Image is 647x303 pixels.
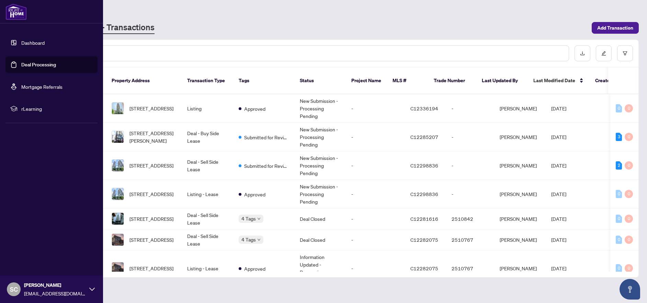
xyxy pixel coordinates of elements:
span: C12282075 [410,265,438,271]
span: C12298836 [410,191,438,197]
button: filter [617,45,633,61]
div: 0 [625,161,633,170]
span: [PERSON_NAME] [24,281,86,289]
td: Deal Closed [294,208,346,229]
td: [PERSON_NAME] [494,151,546,180]
th: Created By [590,67,631,94]
span: Last Modified Date [533,77,575,84]
span: [EMAIL_ADDRESS][DOMAIN_NAME] [24,290,86,297]
th: Tags [233,67,294,94]
img: logo [5,3,27,20]
span: [STREET_ADDRESS] [129,215,173,223]
span: C12336194 [410,105,438,111]
td: New Submission - Processing Pending [294,94,346,123]
a: Mortgage Referrals [21,84,63,90]
span: [STREET_ADDRESS] [129,162,173,169]
button: Open asap [620,279,640,300]
div: 0 [625,104,633,112]
td: [PERSON_NAME] [494,229,546,250]
td: - [446,94,494,123]
div: 3 [616,133,622,141]
span: [STREET_ADDRESS] [129,190,173,198]
td: - [346,94,405,123]
span: 4 Tags [241,215,256,223]
div: 0 [616,264,622,272]
td: Deal - Buy Side Lease [182,123,233,151]
div: 0 [625,215,633,223]
td: Deal - Sell Side Lease [182,208,233,229]
span: [STREET_ADDRESS][PERSON_NAME] [129,129,176,144]
td: [PERSON_NAME] [494,94,546,123]
div: 2 [616,161,622,170]
th: Status [294,67,346,94]
td: Deal - Sell Side Lease [182,229,233,250]
img: thumbnail-img [112,102,124,114]
button: download [575,45,590,61]
img: thumbnail-img [112,160,124,171]
img: thumbnail-img [112,213,124,225]
td: Listing - Lease [182,180,233,208]
td: New Submission - Processing Pending [294,123,346,151]
td: - [446,123,494,151]
span: edit [601,51,606,56]
span: [DATE] [551,134,566,140]
td: [PERSON_NAME] [494,180,546,208]
th: Last Updated By [476,67,528,94]
span: Approved [244,105,265,112]
td: [PERSON_NAME] [494,123,546,151]
span: down [257,238,261,241]
span: C12285207 [410,134,438,140]
td: Listing - Lease [182,250,233,286]
td: 2510767 [446,229,494,250]
th: MLS # [387,67,428,94]
span: [DATE] [551,105,566,111]
td: 2510842 [446,208,494,229]
td: [PERSON_NAME] [494,208,546,229]
span: [DATE] [551,191,566,197]
span: download [580,51,585,56]
div: 0 [625,190,633,198]
div: 0 [616,190,622,198]
span: [DATE] [551,265,566,271]
span: [STREET_ADDRESS] [129,105,173,112]
span: filter [623,51,627,56]
span: [STREET_ADDRESS] [129,236,173,244]
img: thumbnail-img [112,262,124,274]
span: Submitted for Review [244,133,289,141]
span: [DATE] [551,237,566,243]
td: - [346,250,405,286]
th: Project Name [346,67,387,94]
div: 0 [616,236,622,244]
span: Add Transaction [597,22,633,33]
td: 2510767 [446,250,494,286]
th: Last Modified Date [528,67,590,94]
td: Deal - Sell Side Lease [182,151,233,180]
button: Add Transaction [592,22,639,34]
span: SC [10,284,18,294]
td: - [346,151,405,180]
th: Transaction Type [182,67,233,94]
td: [PERSON_NAME] [494,250,546,286]
td: - [346,229,405,250]
td: Deal Closed [294,229,346,250]
img: thumbnail-img [112,234,124,246]
span: down [257,217,261,220]
button: edit [596,45,612,61]
div: 0 [625,133,633,141]
td: - [446,180,494,208]
img: thumbnail-img [112,188,124,200]
th: Trade Number [428,67,476,94]
a: Deal Processing [21,62,56,68]
span: C12281616 [410,216,438,222]
td: - [346,180,405,208]
div: 0 [625,236,633,244]
span: C12298836 [410,162,438,169]
span: Approved [244,191,265,198]
td: New Submission - Processing Pending [294,180,346,208]
th: Property Address [106,67,182,94]
span: rLearning [21,105,93,112]
td: - [346,123,405,151]
td: New Submission - Processing Pending [294,151,346,180]
span: Submitted for Review [244,162,289,170]
img: thumbnail-img [112,131,124,143]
